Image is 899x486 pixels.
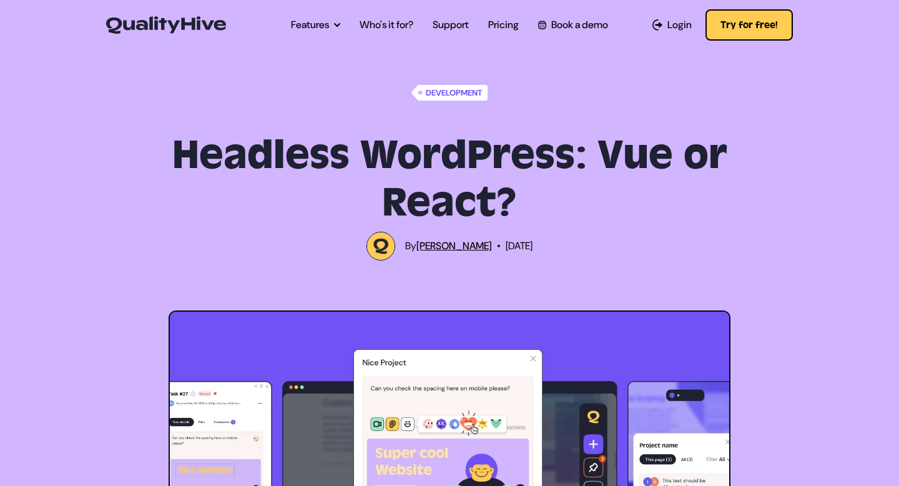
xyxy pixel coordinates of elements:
[160,132,739,227] h1: Headless WordPress: Vue or React?
[366,232,395,260] img: QualityHive Logo
[488,17,519,32] a: Pricing
[106,16,226,34] img: QualityHive - Bug Tracking Tool
[538,21,546,29] img: Book a QualityHive Demo
[705,9,793,41] button: Try for free!
[667,17,692,32] span: Login
[652,17,692,32] a: Login
[433,17,469,32] a: Support
[291,17,340,32] a: Features
[506,239,533,254] span: [DATE]
[416,239,492,252] a: [PERSON_NAME]
[497,239,501,254] span: •
[411,85,487,101] a: Development
[423,85,488,101] span: Development
[405,239,492,254] span: By
[360,17,413,32] a: Who's it for?
[538,17,608,32] a: Book a demo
